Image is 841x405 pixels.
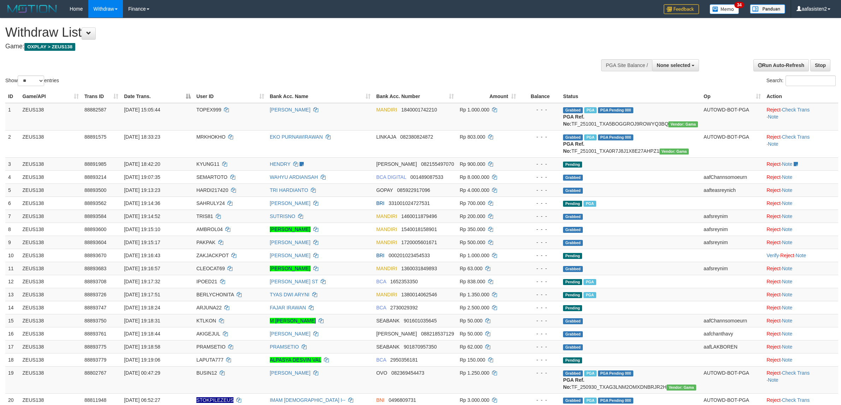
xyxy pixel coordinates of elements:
[460,331,482,337] span: Rp 50.000
[766,357,781,363] a: Reject
[522,133,558,140] div: - - -
[421,161,454,167] span: Copy 082155497070 to clipboard
[410,174,443,180] span: Copy 001489087533 to clipboard
[84,134,106,140] span: 88891575
[421,331,454,337] span: Copy 088218537129 to clipboard
[766,292,781,297] a: Reject
[764,314,838,327] td: ·
[124,305,160,310] span: [DATE] 19:18:24
[522,317,558,324] div: - - -
[270,344,299,350] a: PRAMSETIO
[270,370,310,376] a: [PERSON_NAME]
[376,253,384,258] span: BRI
[20,249,82,262] td: ZEUS138
[376,134,396,140] span: LINKAJA
[20,275,82,288] td: ZEUS138
[766,331,781,337] a: Reject
[18,75,44,86] select: Showentries
[563,141,584,154] b: PGA Ref. No:
[563,240,583,246] span: Grabbed
[390,305,418,310] span: Copy 2730029392 to clipboard
[460,305,489,310] span: Rp 2.500.000
[766,266,781,271] a: Reject
[124,331,160,337] span: [DATE] 19:18:44
[84,213,106,219] span: 88893584
[786,75,836,86] input: Search:
[764,170,838,183] td: ·
[196,344,225,350] span: PRAMSETIO
[270,200,310,206] a: [PERSON_NAME]
[563,175,583,181] span: Grabbed
[563,266,583,272] span: Grabbed
[601,59,652,71] div: PGA Site Balance /
[376,200,384,206] span: BRI
[20,183,82,197] td: ZEUS138
[782,174,793,180] a: Note
[764,197,838,210] td: ·
[196,292,234,297] span: BERLYCHONITA
[5,288,20,301] td: 13
[782,331,793,337] a: Note
[5,170,20,183] td: 4
[766,174,781,180] a: Reject
[664,4,699,14] img: Feedback.jpg
[24,43,75,51] span: OXPLAY > ZEUS138
[563,331,583,337] span: Grabbed
[270,397,345,403] a: IMAM [DEMOGRAPHIC_DATA] I--
[270,253,310,258] a: [PERSON_NAME]
[84,266,106,271] span: 88893683
[20,314,82,327] td: ZEUS138
[84,344,106,350] span: 88893775
[196,107,221,113] span: TOPEX999
[124,253,160,258] span: [DATE] 19:16:43
[522,187,558,194] div: - - -
[563,214,583,220] span: Grabbed
[84,161,106,167] span: 88891985
[460,134,485,140] span: Rp 803.000
[522,200,558,207] div: - - -
[404,318,437,324] span: Copy 901601035645 to clipboard
[560,90,701,103] th: Status
[764,223,838,236] td: ·
[20,340,82,353] td: ZEUS138
[84,240,106,245] span: 88893604
[734,2,744,8] span: 34
[766,75,836,86] label: Search:
[768,141,778,147] a: Note
[782,200,793,206] a: Note
[764,249,838,262] td: · ·
[84,107,106,113] span: 88882587
[782,161,793,167] a: Note
[270,305,306,310] a: FAJAR IRAWAN
[196,174,227,180] span: SEMARTOTO
[522,330,558,337] div: - - -
[768,377,778,383] a: Note
[584,134,597,140] span: Marked by aafpengsreynich
[701,262,764,275] td: aafsreynim
[764,157,838,170] td: ·
[5,197,20,210] td: 6
[764,301,838,314] td: ·
[196,226,223,232] span: AMBROL04
[563,201,582,207] span: Pending
[782,266,793,271] a: Note
[84,200,106,206] span: 88893562
[563,318,583,324] span: Grabbed
[563,114,584,127] b: PGA Ref. No:
[764,288,838,301] td: ·
[20,262,82,275] td: ZEUS138
[522,226,558,233] div: - - -
[766,107,781,113] a: Reject
[766,318,781,324] a: Reject
[124,107,160,113] span: [DATE] 15:05:44
[750,4,785,14] img: panduan.png
[5,340,20,353] td: 17
[782,292,793,297] a: Note
[766,344,781,350] a: Reject
[701,103,764,131] td: AUTOWD-BOT-PGA
[5,157,20,170] td: 3
[5,75,59,86] label: Show entries
[782,305,793,310] a: Note
[5,262,20,275] td: 11
[519,90,561,103] th: Balance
